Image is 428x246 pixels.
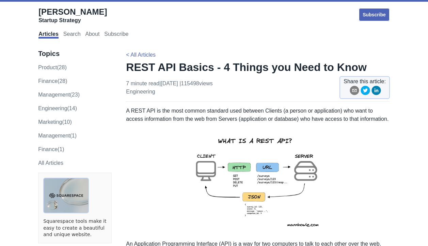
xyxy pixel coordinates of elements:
a: Squarespace tools make it easy to create a beautiful and unique website. [43,218,107,238]
a: Search [63,31,81,39]
button: twitter [361,86,370,98]
p: 7 minute read | [DATE] [126,79,212,96]
a: About [85,31,100,39]
a: engineering(14) [38,105,77,111]
a: All Articles [38,160,63,166]
span: Share this article: [344,77,386,86]
p: A REST API is the most common standard used between Clients (a person or application) who want to... [126,107,390,123]
h3: Topics [38,49,112,58]
a: Subscribe [104,31,128,39]
button: email [350,86,359,98]
button: linkedin [371,86,381,98]
a: Articles [38,31,59,39]
div: Startup Strategy [38,17,107,24]
span: [PERSON_NAME] [38,7,107,16]
a: [PERSON_NAME]Startup Strategy [38,7,107,24]
a: engineering [126,89,155,95]
img: rest-api [184,129,333,234]
a: Management(1) [38,133,77,139]
h1: REST API Basics - 4 Things you Need to Know [126,60,390,74]
a: marketing(10) [38,119,72,125]
span: | 115498 views [179,81,213,86]
a: Subscribe [359,8,390,21]
a: finance(28) [38,78,67,84]
a: product(28) [38,64,67,70]
a: < All Articles [126,52,156,58]
a: management(23) [38,92,80,98]
img: ads via Carbon [43,178,89,213]
a: Finance(1) [38,146,64,152]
